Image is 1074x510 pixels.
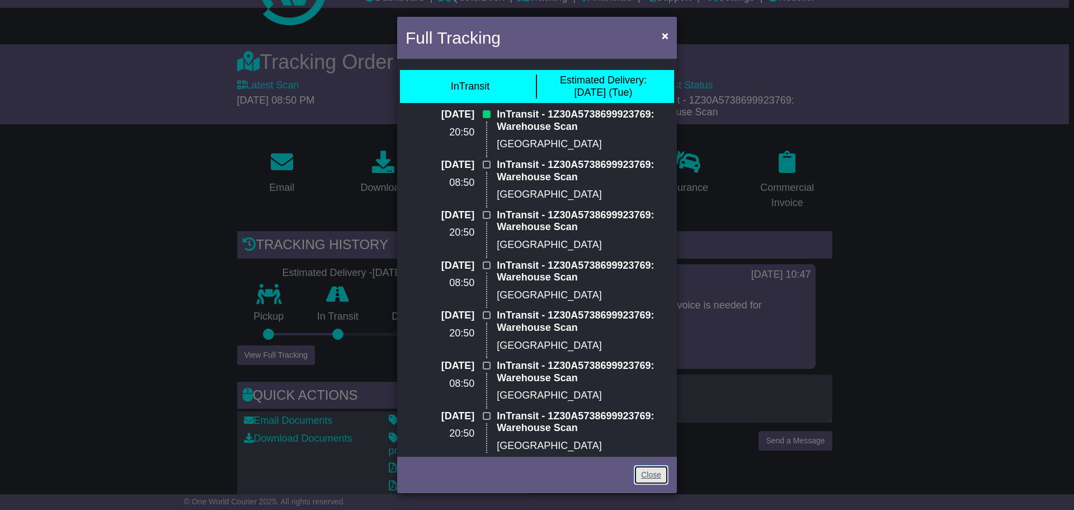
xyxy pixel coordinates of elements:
p: 08:50 [406,277,474,289]
p: [DATE] [406,360,474,372]
p: 20:50 [406,227,474,239]
p: [GEOGRAPHIC_DATA] [497,189,668,201]
p: InTransit - 1Z30A5738699923769: Warehouse Scan [497,410,668,434]
p: InTransit - 1Z30A5738699923769: Warehouse Scan [497,360,668,384]
span: Estimated Delivery: [560,74,647,86]
p: [GEOGRAPHIC_DATA] [497,239,668,251]
p: InTransit - 1Z30A5738699923769: Warehouse Scan [497,209,668,233]
p: 20:50 [406,428,474,440]
p: [DATE] [406,159,474,171]
p: [GEOGRAPHIC_DATA] [497,138,668,151]
p: [DATE] [406,310,474,322]
p: [GEOGRAPHIC_DATA] [497,440,668,452]
div: InTransit [451,81,489,93]
p: [DATE] [406,410,474,423]
button: Close [656,24,674,47]
p: 08:50 [406,177,474,189]
p: [GEOGRAPHIC_DATA] [497,390,668,402]
a: Close [634,465,668,485]
p: InTransit - 1Z30A5738699923769: Warehouse Scan [497,109,668,133]
p: 20:50 [406,327,474,340]
p: InTransit - 1Z30A5738699923769: Warehouse Scan [497,260,668,284]
span: × [662,29,668,42]
div: [DATE] (Tue) [560,74,647,99]
p: InTransit - 1Z30A5738699923769: Warehouse Scan [497,159,668,183]
p: InTransit - 1Z30A5738699923769: Warehouse Scan [497,310,668,334]
p: [GEOGRAPHIC_DATA] [497,289,668,302]
p: 20:50 [406,127,474,139]
p: [GEOGRAPHIC_DATA] [497,340,668,352]
h4: Full Tracking [406,25,501,50]
p: [DATE] [406,260,474,272]
p: 08:50 [406,378,474,390]
p: [DATE] [406,209,474,222]
p: [DATE] [406,109,474,121]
